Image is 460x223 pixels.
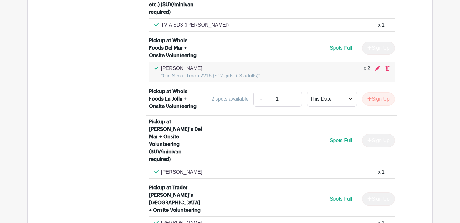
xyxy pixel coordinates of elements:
a: - [253,92,268,107]
div: Pickup at Whole Foods La Jolla + Onsite Volunteering [149,88,203,110]
div: Pickup at [PERSON_NAME]'s Del Mar + Onsite Volunteering (SUV/minivan required) [149,118,203,163]
p: [PERSON_NAME] [161,65,260,72]
div: x 2 [364,65,370,80]
p: TVIA SD3 ([PERSON_NAME]) [161,21,229,29]
div: x 1 [378,168,385,176]
div: Pickup at Trader [PERSON_NAME]'s [GEOGRAPHIC_DATA] + Onsite Volunteering [149,184,203,214]
span: Spots Full [330,45,352,51]
p: [PERSON_NAME] [161,168,202,176]
div: x 1 [378,21,385,29]
div: 2 spots available [211,95,248,103]
span: Spots Full [330,138,352,143]
div: Pickup at Whole Foods Del Mar + Onsite Volunteering [149,37,203,59]
p: "Girl Scout Troop 2216 (~12 girls + 3 adults)" [161,72,260,80]
span: Spots Full [330,196,352,201]
button: Sign Up [362,92,395,106]
a: + [286,92,302,107]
